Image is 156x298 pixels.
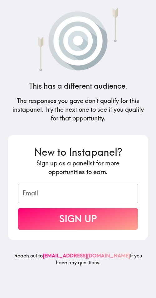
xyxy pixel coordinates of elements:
[8,252,148,271] h6: Reach out to if you have any questions.
[8,96,148,123] h5: The responses you gave don't qualify for this instapanel. Try the next one to see if you qualify ...
[18,159,138,176] h5: Sign up as a panelist for more opportunities to earn.
[18,208,138,230] button: Sign Up
[18,145,138,159] h3: New to Instapanel?
[29,81,127,91] h4: This has a different audience.
[22,5,134,71] img: Arrows that have missed a target.
[43,252,130,259] a: [EMAIL_ADDRESS][DOMAIN_NAME]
